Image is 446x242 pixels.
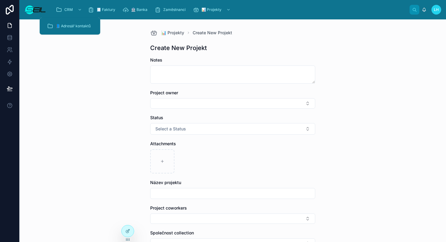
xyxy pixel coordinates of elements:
span: 📘 Adresář kontaktů [56,24,91,29]
span: 📊 Projekty [161,30,184,36]
span: 🏦 Banka [131,7,147,12]
span: Název projektu [150,180,181,185]
h1: Create New Projekt [150,44,207,52]
img: App logo [24,5,46,15]
span: 🧾 Faktury [96,7,115,12]
a: 📊 Projekty [150,29,184,36]
a: CRM [54,4,85,15]
span: CRM [64,7,73,12]
a: 🏦 Banka [121,4,152,15]
button: Select Button [150,123,315,135]
span: 📊 Projekty [201,7,221,12]
span: Attachments [150,141,176,146]
a: Zaměstnanci [153,4,190,15]
a: 🧾 Faktury [86,4,120,15]
button: Select Button [150,213,315,224]
span: Select a Status [155,126,186,132]
span: Notes [150,57,162,62]
span: Project coworkers [150,205,187,210]
span: Zaměstnanci [163,7,186,12]
div: scrollable content [51,3,410,16]
button: Select Button [150,98,315,109]
span: LH [434,7,439,12]
span: Status [150,115,163,120]
span: Project owner [150,90,178,95]
span: Společnost collection [150,230,194,235]
a: Create New Projekt [193,30,232,36]
a: 📊 Projekty [191,4,234,15]
a: 📘 Adresář kontaktů [43,21,97,32]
